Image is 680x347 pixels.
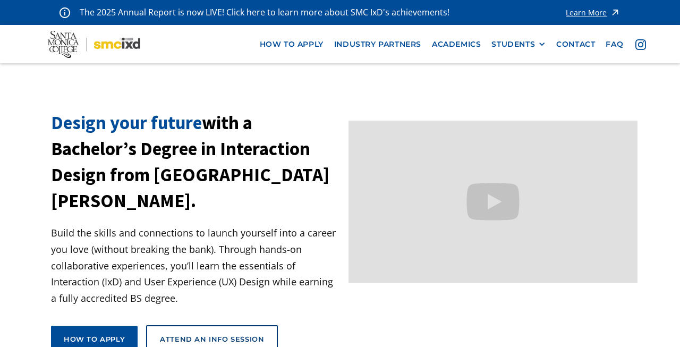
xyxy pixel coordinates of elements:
span: Design your future [51,111,202,134]
a: Learn More [566,5,620,20]
img: icon - instagram [635,39,646,50]
div: Attend an Info Session [160,334,264,344]
p: Build the skills and connections to launch yourself into a career you love (without breaking the ... [51,225,340,306]
div: STUDENTS [491,40,535,49]
iframe: Design your future with a Bachelor's Degree in Interaction Design from Santa Monica College [348,121,637,283]
div: Learn More [566,9,607,16]
p: The 2025 Annual Report is now LIVE! Click here to learn more about SMC IxD's achievements! [80,5,450,20]
a: industry partners [329,35,427,54]
img: icon - information - alert [59,7,70,18]
img: Santa Monica College - SMC IxD logo [48,31,141,58]
a: Academics [427,35,486,54]
a: how to apply [254,35,329,54]
a: faq [600,35,628,54]
img: icon - arrow - alert [610,5,620,20]
div: How to apply [64,334,125,344]
a: contact [551,35,600,54]
h1: with a Bachelor’s Degree in Interaction Design from [GEOGRAPHIC_DATA][PERSON_NAME]. [51,110,340,214]
div: STUDENTS [491,40,546,49]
